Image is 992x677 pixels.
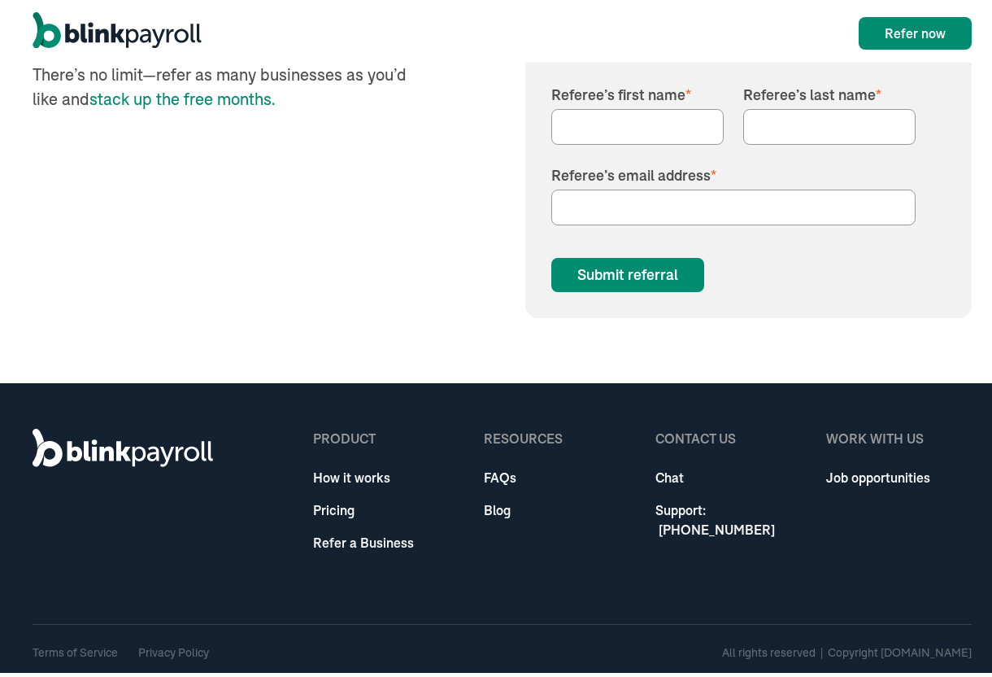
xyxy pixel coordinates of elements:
div: There’s no limit—refer as many businesses as you’d like and [33,59,415,107]
a: home [33,8,202,50]
a: Terms of Service [33,641,118,656]
label: Referee’s email address [551,160,916,182]
a: FAQs [484,464,563,483]
a: Support: [PHONE_NUMBER] [655,496,801,535]
a: Blog [484,496,563,516]
div: Resources [484,425,563,444]
div: Contact Us [655,425,801,444]
input: Submit referral [551,254,704,288]
label: Referee’s last name [743,80,916,102]
a: Job opportunities [826,464,930,483]
a: Refer now [859,13,972,46]
a: How it works [313,464,414,483]
label: Referee’s first name [551,80,724,102]
div: WORK WITH US [826,425,930,444]
span: stack up the free months. [89,85,275,105]
div: All rights reserved | Copyright [DOMAIN_NAME] [722,640,972,657]
a: Refer a Business [313,529,414,548]
a: Pricing [313,496,414,516]
a: Privacy Policy [138,641,209,656]
div: product [313,425,414,444]
a: Chat [655,464,801,483]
